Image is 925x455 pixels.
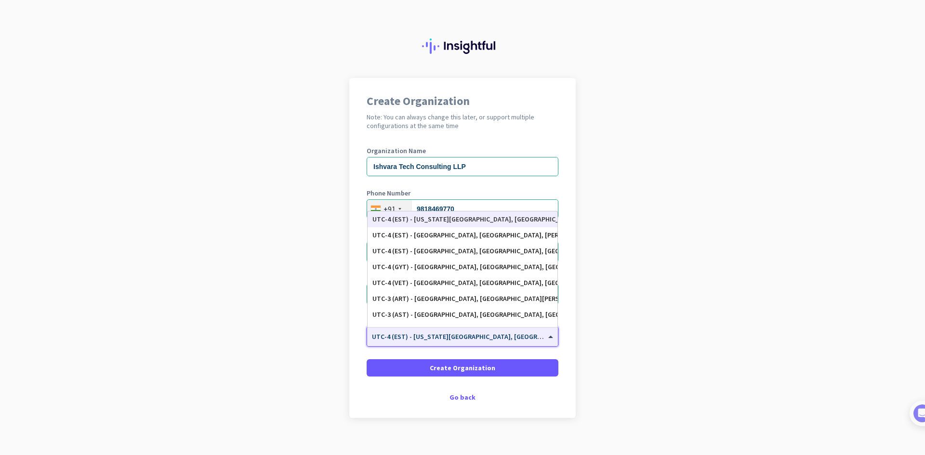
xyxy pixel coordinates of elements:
[367,157,558,176] input: What is the name of your organization?
[372,311,553,319] div: UTC-3 (AST) - [GEOGRAPHIC_DATA], [GEOGRAPHIC_DATA], [GEOGRAPHIC_DATA], [GEOGRAPHIC_DATA]
[367,113,558,130] h2: Note: You can always change this later, or support multiple configurations at the same time
[372,295,553,303] div: UTC-3 (ART) - [GEOGRAPHIC_DATA], [GEOGRAPHIC_DATA][PERSON_NAME][GEOGRAPHIC_DATA], [GEOGRAPHIC_DATA]
[367,95,558,107] h1: Create Organization
[367,274,558,281] label: Organization Size (Optional)
[367,147,558,154] label: Organization Name
[372,279,553,287] div: UTC-4 (VET) - [GEOGRAPHIC_DATA], [GEOGRAPHIC_DATA], [GEOGRAPHIC_DATA], [GEOGRAPHIC_DATA]
[367,317,558,324] label: Organization Time Zone
[367,394,558,401] div: Go back
[367,199,558,219] input: 74104 10123
[372,263,553,271] div: UTC-4 (GYT) - [GEOGRAPHIC_DATA], [GEOGRAPHIC_DATA], [GEOGRAPHIC_DATA]
[372,231,553,239] div: UTC-4 (EST) - [GEOGRAPHIC_DATA], [GEOGRAPHIC_DATA], [PERSON_NAME] 73, Port-de-Paix
[367,359,558,377] button: Create Organization
[367,190,558,196] label: Phone Number
[383,204,396,214] div: +91
[422,39,503,54] img: Insightful
[372,326,553,335] div: UTC-3 (AST) - [PERSON_NAME]
[430,363,495,373] span: Create Organization
[367,232,437,239] label: Organization language
[368,211,557,327] div: Options List
[372,215,553,223] div: UTC-4 (EST) - [US_STATE][GEOGRAPHIC_DATA], [GEOGRAPHIC_DATA], [GEOGRAPHIC_DATA], [GEOGRAPHIC_DATA]
[372,247,553,255] div: UTC-4 (EST) - [GEOGRAPHIC_DATA], [GEOGRAPHIC_DATA], [GEOGRAPHIC_DATA], [GEOGRAPHIC_DATA]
